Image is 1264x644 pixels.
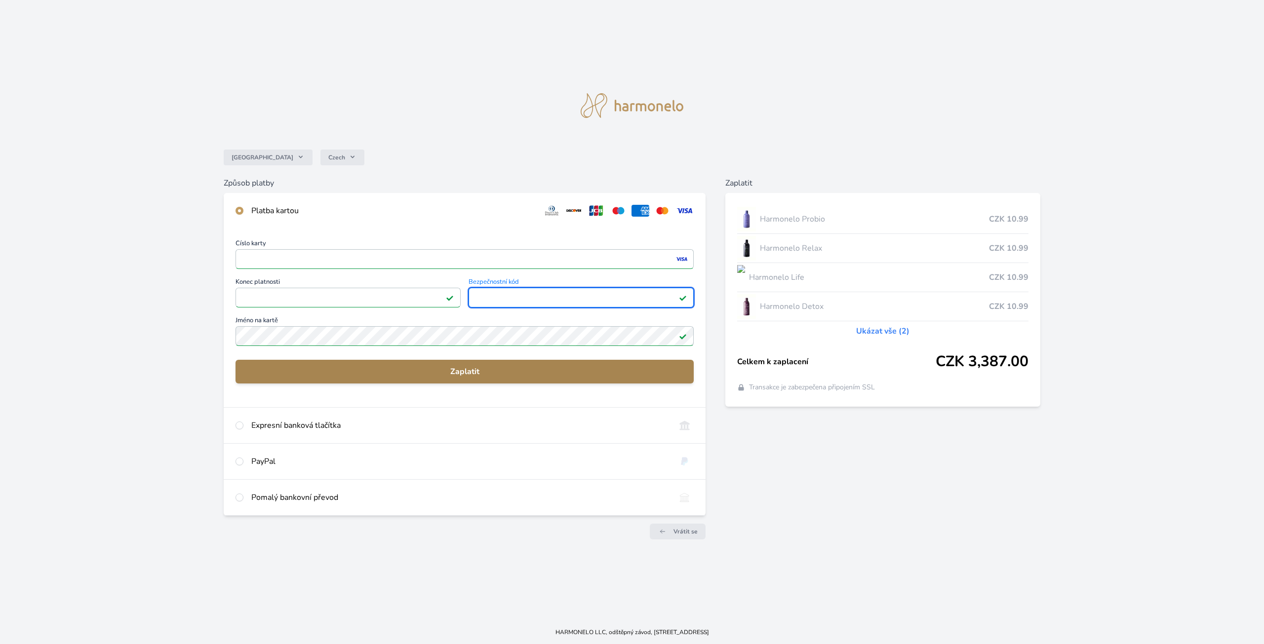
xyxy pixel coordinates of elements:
img: visa [675,255,688,264]
span: CZK 10.99 [989,301,1028,312]
img: logo.svg [581,93,683,118]
h6: Způsob platby [224,177,706,189]
button: Zaplatit [236,360,694,383]
div: PayPal [251,455,668,467]
span: Celkem k zaplacení [737,356,935,368]
img: bankTransfer_IBAN.svg [675,492,694,503]
span: Harmonelo Life [749,271,988,283]
span: CZK 10.99 [989,271,1028,283]
span: Vrátit se [673,528,698,535]
img: CLEAN_RELAX_se_stinem_x-lo.jpg [737,236,756,261]
img: mc.svg [653,205,671,217]
img: CLEAN_LIFE_se_stinem_x-lo.jpg [737,265,745,290]
span: Harmonelo Relax [760,242,988,254]
span: Konec platnosti [236,279,461,288]
img: amex.svg [632,205,650,217]
img: Platné pole [679,332,687,340]
img: Platné pole [446,294,454,302]
span: Zaplatit [243,366,686,378]
iframe: Iframe pro bezpečnostní kód [473,291,689,304]
img: CLEAN_PROBIO_se_stinem_x-lo.jpg [737,207,756,231]
span: CZK 3,387.00 [936,353,1028,371]
div: Pomalý bankovní převod [251,492,668,503]
span: Jméno na kartě [236,317,694,326]
span: CZK 10.99 [989,213,1028,225]
img: visa.svg [675,205,694,217]
span: Číslo karty [236,240,694,249]
button: [GEOGRAPHIC_DATA] [224,150,313,165]
div: Platba kartou [251,205,535,217]
img: Platné pole [679,294,687,302]
div: Expresní banková tlačítka [251,419,668,431]
a: Ukázat vše (2) [856,325,909,337]
span: Bezpečnostní kód [469,279,694,288]
img: onlineBanking_CZ.svg [675,419,694,431]
h6: Zaplatit [725,177,1040,189]
button: Czech [320,150,364,165]
span: Harmonelo Detox [760,301,988,312]
span: CZK 10.99 [989,242,1028,254]
img: maestro.svg [609,205,628,217]
input: Jméno na kartěPlatné pole [236,326,694,346]
a: Vrátit se [650,524,706,539]
img: diners.svg [543,205,561,217]
img: discover.svg [565,205,583,217]
span: Harmonelo Probio [760,213,988,225]
span: [GEOGRAPHIC_DATA] [232,153,293,161]
img: paypal.svg [675,455,694,467]
img: DETOX_se_stinem_x-lo.jpg [737,294,756,319]
span: Transakce je zabezpečena připojením SSL [749,382,875,392]
span: Czech [328,153,345,161]
iframe: Iframe pro číslo karty [240,252,689,266]
iframe: Iframe pro datum vypršení platnosti [240,291,456,304]
img: jcb.svg [587,205,605,217]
